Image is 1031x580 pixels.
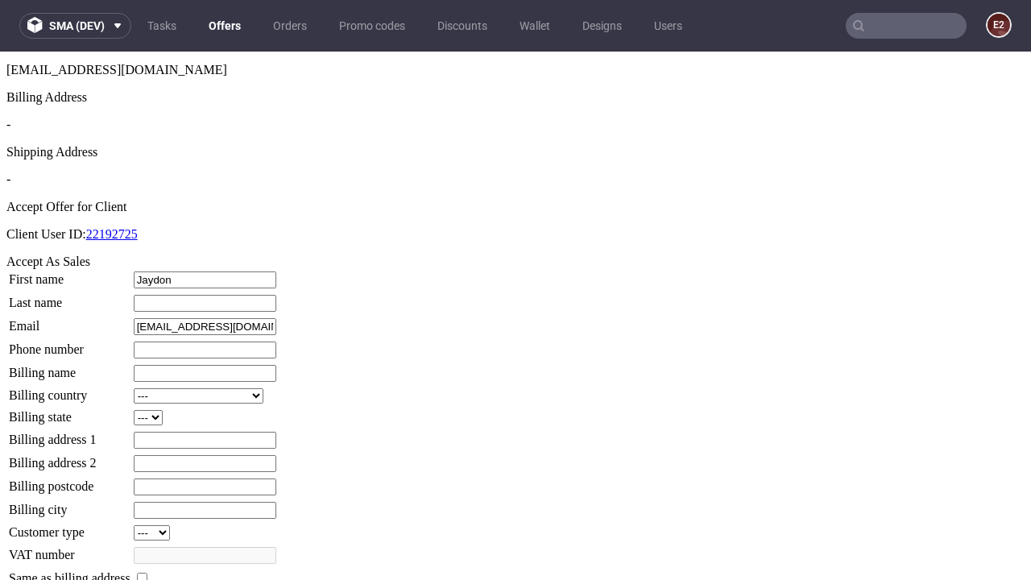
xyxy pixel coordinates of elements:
td: Last name [8,242,131,261]
div: Accept As Sales [6,203,1025,217]
div: Billing Address [6,39,1025,53]
span: - [6,66,10,80]
td: Billing name [8,313,131,331]
a: Designs [573,13,631,39]
a: Wallet [510,13,560,39]
td: Billing state [8,358,131,375]
td: VAT number [8,495,131,513]
td: First name [8,219,131,238]
td: Billing country [8,336,131,353]
a: Offers [199,13,251,39]
td: Email [8,266,131,284]
button: sma (dev) [19,13,131,39]
a: Tasks [138,13,186,39]
figcaption: e2 [988,14,1010,36]
div: Accept Offer for Client [6,148,1025,163]
td: Billing address 2 [8,403,131,421]
td: Billing city [8,449,131,468]
a: Users [644,13,692,39]
p: Client User ID: [6,176,1025,190]
a: Orders [263,13,317,39]
a: Promo codes [329,13,415,39]
a: Discounts [428,13,497,39]
td: Same as billing address [8,518,131,536]
span: [EMAIL_ADDRESS][DOMAIN_NAME] [6,11,227,25]
a: 22192725 [86,176,138,189]
td: Phone number [8,289,131,308]
td: Billing postcode [8,426,131,445]
td: Billing address 1 [8,379,131,398]
span: sma (dev) [49,20,105,31]
div: Shipping Address [6,93,1025,108]
td: Customer type [8,473,131,490]
span: - [6,121,10,135]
